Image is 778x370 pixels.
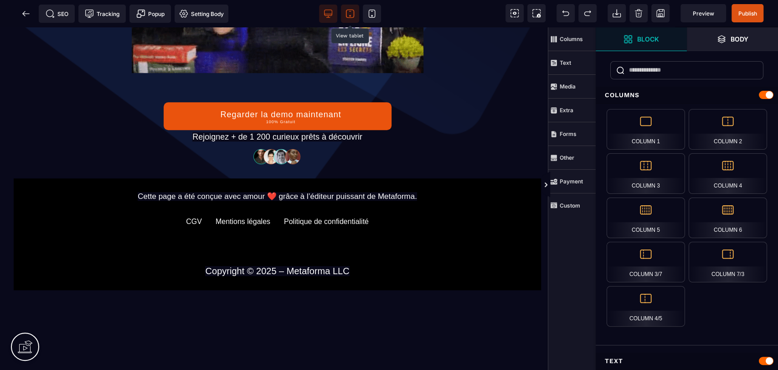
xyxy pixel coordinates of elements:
[548,27,596,51] span: Columns
[560,107,573,114] strong: Extra
[363,5,381,23] span: View mobile
[78,5,126,23] span: Tracking code
[596,87,778,104] div: Columns
[560,36,583,42] strong: Columns
[629,4,648,22] span: Clear
[732,4,763,22] span: Save
[693,10,714,17] span: Preview
[607,242,685,282] div: Column 3/7
[607,109,685,150] div: Column 1
[138,165,417,173] span: Cette page a été conçue avec amour ❤️ grâce à l’éditeur puissant de Metaforma.
[560,154,574,161] strong: Other
[607,153,685,194] div: Column 3
[192,105,362,114] span: Rejoignez + de 1 200 curieux prêts à découvrir
[39,5,75,23] span: Seo meta data
[560,202,580,209] strong: Custom
[738,10,757,17] span: Publish
[607,198,685,238] div: Column 5
[129,5,171,23] span: Create Alert Modal
[46,9,68,18] span: SEO
[560,83,576,90] strong: Media
[607,286,685,327] div: Column 4/5
[175,5,228,23] span: Favicon
[505,4,524,22] span: View components
[319,5,337,23] span: View desktop
[596,353,778,370] div: Text
[527,4,546,22] span: Screenshot
[651,4,670,22] span: Save
[596,27,687,51] span: Open Blocks
[548,75,596,99] span: Media
[136,9,165,18] span: Popup
[179,9,224,18] span: Setting Body
[85,9,119,18] span: Tracking
[560,130,577,137] strong: Forms
[251,117,304,137] img: bf0f9c909ba096a1d8105378574dd20c_32586e8465b4242308ef789b458fc82f_community-people.png
[548,122,596,146] span: Forms
[17,5,35,23] span: Back
[284,190,369,218] default: Politique de confidentialité
[578,4,597,22] span: Redo
[205,239,349,249] span: Copyright © 2025 – Metaforma LLC
[731,36,748,42] strong: Body
[548,99,596,122] span: Extra
[341,5,359,23] span: View tablet
[548,51,596,75] span: Text
[680,4,726,22] span: Preview
[689,198,767,238] div: Column 6
[548,193,596,217] span: Custom Block
[689,242,767,282] div: Column 7/3
[596,172,605,199] span: Toggle Views
[548,146,596,170] span: Other
[216,190,270,218] default: Mentions légales
[608,4,626,22] span: Open Import Webpage
[186,190,202,218] default: CGV
[637,36,659,42] strong: Block
[548,170,596,193] span: Payment
[556,4,575,22] span: Undo
[687,27,778,51] span: Open Layers
[689,153,767,194] div: Column 4
[164,75,392,103] button: Regarder la demo maintenant100% Gratuit
[560,59,571,66] strong: Text
[689,109,767,150] div: Column 2
[560,178,583,185] strong: Payment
